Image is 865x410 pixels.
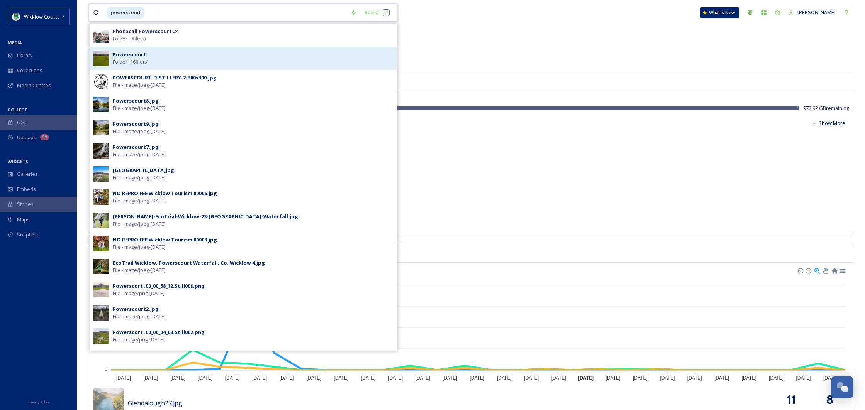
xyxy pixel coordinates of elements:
[307,375,321,381] tspan: [DATE]
[742,375,756,381] tspan: [DATE]
[113,282,205,290] div: Powerscort .00_00_58_12.Still009.png
[116,375,131,381] tspan: [DATE]
[113,213,298,220] div: [PERSON_NAME]-EcoTrial-Wicklow-23-[GEOGRAPHIC_DATA]-Waterfall.jpg
[823,375,838,381] tspan: [DATE]
[606,375,621,381] tspan: [DATE]
[805,268,811,273] div: Zoom Out
[93,120,109,135] img: Powerscourt9.jpg
[105,367,107,371] tspan: 0
[839,267,845,273] div: Menu
[27,400,50,405] span: Privacy Policy
[93,166,109,182] img: 356ecea8-19c8-477c-84ea-8d89eeed7c08.jpg
[814,267,820,273] div: Selection Zoom
[17,134,36,141] span: Uploads
[808,116,849,131] button: Show More
[113,128,166,135] span: File - image/jpeg - [DATE]
[113,290,165,297] span: File - image/png - [DATE]
[93,282,109,297] img: 4c5bb0a1-e937-446b-b65a-1b31537cd219.jpg
[225,375,240,381] tspan: [DATE]
[578,375,594,381] tspan: [DATE]
[93,27,109,43] img: NO%2520REPRO%2520FEE%2520Wicklow%2520Tourism%252000008.jpg
[17,186,36,193] span: Embeds
[113,236,217,243] div: NO REPRO FEE Wicklow Tourism 00003.jpg
[8,40,22,46] span: MEDIA
[24,13,78,20] span: Wicklow County Council
[113,336,165,343] span: File - image/png - [DATE]
[113,313,166,320] span: File - image/jpeg - [DATE]
[334,375,348,381] tspan: [DATE]
[700,7,739,18] a: What's New
[113,220,166,228] span: File - image/jpeg - [DATE]
[17,82,51,89] span: Media Centres
[796,375,811,381] tspan: [DATE]
[8,159,28,164] span: WIDGETS
[113,151,166,158] span: File - image/jpeg - [DATE]
[144,375,158,381] tspan: [DATE]
[93,143,109,159] img: Powerscourt7.jpg
[40,134,49,140] div: 99
[93,74,109,89] img: aeaeb67f-cbcd-4298-b81f-2c2b93128316.jpg
[787,390,796,409] h2: 11
[388,375,403,381] tspan: [DATE]
[17,201,34,208] span: Stories
[113,167,174,174] div: [GEOGRAPHIC_DATA]jpg
[113,190,217,197] div: NO REPRO FEE Wicklow Tourism 00006.jpg
[785,5,840,20] a: [PERSON_NAME]
[416,375,430,381] tspan: [DATE]
[93,51,109,66] img: 18c90a36-197d-4c7e-8b3a-5163e1b45b85.jpg
[113,81,166,89] span: File - image/jpeg - [DATE]
[8,107,27,113] span: COLLECT
[128,399,182,407] span: Glendalough27.jpg
[113,120,159,128] div: Powerscourt9.jpg
[17,231,38,238] span: SnapLink
[831,267,838,273] div: Reset Zoom
[12,13,20,20] img: download%20(9).png
[660,375,675,381] tspan: [DATE]
[93,259,109,274] img: EcoTrail%2520Wicklow%252C%2520Powerscourt%2520Waterfall%252C%2520Co.%2520Wicklow%25204.jpg
[113,35,146,42] span: Folder - 9 file(s)
[113,329,205,336] div: Powerscort .00_00_04_08.Still002.png
[198,375,212,381] tspan: [DATE]
[93,328,109,344] img: f4a5c96f-700a-4064-b55f-feca7a87674a.jpg
[113,305,159,313] div: Powerscourt2.jpg
[831,376,853,398] button: Open Chat
[113,143,159,151] div: Powerscourt7.jpg
[113,174,166,181] span: File - image/jpeg - [DATE]
[93,213,109,228] img: Hillary-Allen-EcoTrial-Wicklow-23-Powerscourt-Waterfall.jpg
[443,375,457,381] tspan: [DATE]
[93,189,109,205] img: NO%2520REPRO%2520FEE%2520Wicklow%2520Tourism%252000006.jpg
[171,375,185,381] tspan: [DATE]
[497,375,512,381] tspan: [DATE]
[17,119,27,126] span: UGC
[252,375,267,381] tspan: [DATE]
[280,375,294,381] tspan: [DATE]
[524,375,539,381] tspan: [DATE]
[17,52,32,59] span: Library
[17,216,30,223] span: Maps
[113,243,166,251] span: File - image/jpeg - [DATE]
[633,375,648,381] tspan: [DATE]
[113,74,217,81] div: POWERSCOURT-DISTILLERY-2-300x300.jpg
[687,375,702,381] tspan: [DATE]
[470,375,485,381] tspan: [DATE]
[113,259,265,267] div: EcoTrail Wicklow, Powerscourt Waterfall, Co. Wicklow 4.jpg
[113,58,148,66] span: Folder - 16 file(s)
[361,375,376,381] tspan: [DATE]
[803,105,849,112] span: 972.92 GB remaining
[714,375,729,381] tspan: [DATE]
[823,268,827,273] div: Panning
[797,9,836,16] span: [PERSON_NAME]
[93,236,109,251] img: NO%2520REPRO%2520FEE%2520Wicklow%2520Tourism%252000003.jpg
[826,390,834,409] h2: 8
[107,7,144,18] span: powerscourt
[551,375,566,381] tspan: [DATE]
[797,268,803,273] div: Zoom In
[17,170,38,178] span: Galleries
[113,197,166,204] span: File - image/jpeg - [DATE]
[93,97,109,112] img: Powerscourt8.jpg
[113,267,166,274] span: File - image/jpeg - [DATE]
[113,51,146,58] strong: Powerscourt
[113,97,159,105] div: Powerscourt8.jpg
[769,375,784,381] tspan: [DATE]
